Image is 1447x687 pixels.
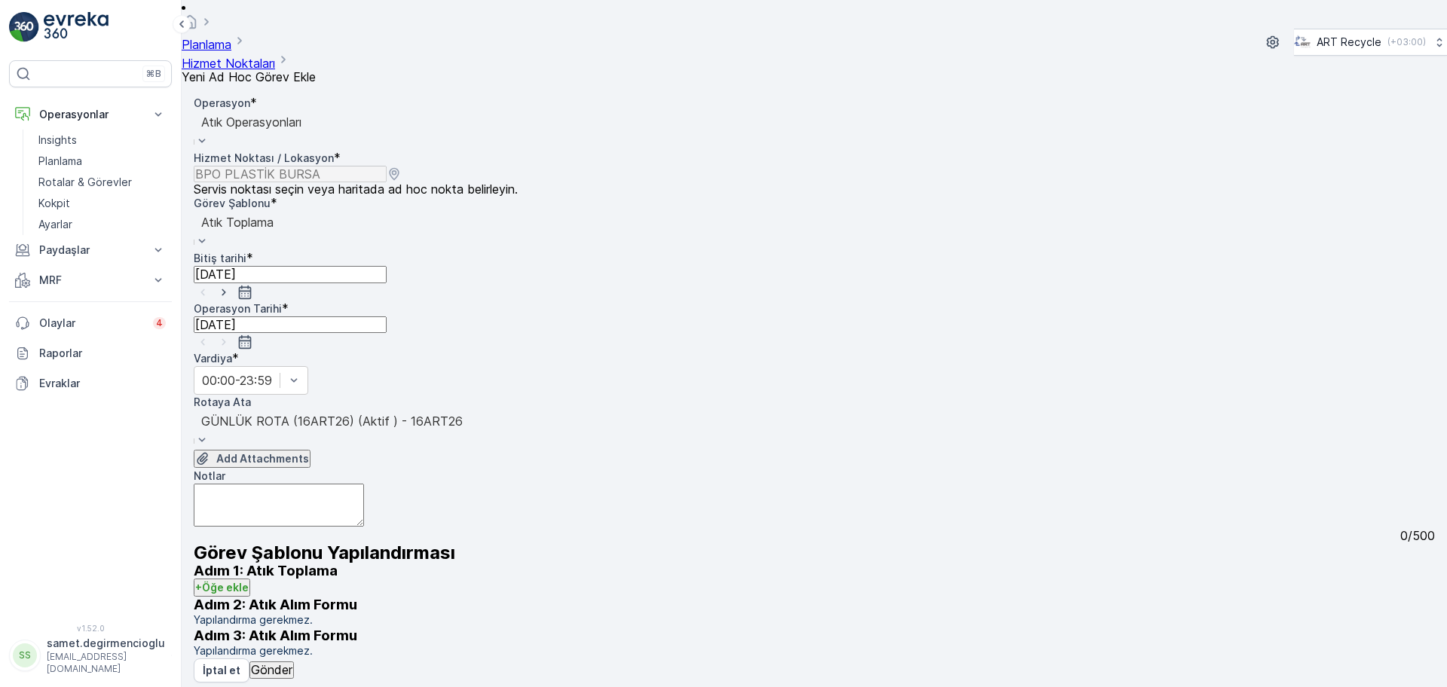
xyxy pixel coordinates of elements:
[194,563,1435,579] h3: Adım 1: Atık Toplama
[216,451,309,466] p: Add Attachments
[194,266,387,282] input: dd/mm/yyyy
[9,338,172,368] a: Raporlar
[39,316,144,331] p: Olaylar
[47,651,165,675] p: [EMAIL_ADDRESS][DOMAIN_NAME]
[44,12,109,42] img: logo_light-DOdMpM7g.png
[9,12,39,42] img: logo
[194,151,334,164] label: Hizmet Noktası / Lokasyon
[194,96,250,109] label: Operasyon
[9,636,172,675] button: SSsamet.degirmencioglu[EMAIL_ADDRESS][DOMAIN_NAME]
[1400,529,1435,542] p: 0 / 500
[38,175,132,190] p: Rotalar & Görevler
[32,130,172,151] a: Insights
[1294,34,1311,50] img: image_23.png
[195,580,249,595] p: + Öğe ekle
[156,317,163,329] p: 4
[182,69,316,84] span: Yeni Ad Hoc Görev Ekle
[39,107,142,122] p: Operasyonlar
[146,68,161,80] p: ⌘B
[1387,36,1426,48] p: ( +03:00 )
[13,643,37,667] div: SS
[194,542,1435,563] h2: Görev Şablonu Yapılandırması
[194,597,1435,612] h3: Adım 2: Atık Alım Formu
[194,627,1435,643] h3: Adım 3: Atık Alım Formu
[9,265,172,295] button: MRF
[194,579,250,597] button: +Öğe ekle
[9,368,172,398] a: Evraklar
[194,643,1435,658] p: Yapılandırma gerekmez.
[47,636,165,651] p: samet.degirmencioglu
[194,197,271,209] label: Görev Şablonu
[194,658,249,682] button: İptal et
[32,151,172,172] a: Planlama
[194,302,282,315] label: Operasyon Tarihi
[38,217,72,232] p: Ayarlar
[251,663,292,676] p: Gönder
[194,612,1435,627] p: Yapılandırma gerekmez.
[39,273,142,288] p: MRF
[9,99,172,130] button: Operasyonlar
[9,235,172,265] button: Paydaşlar
[32,172,172,193] a: Rotalar & Görevler
[182,37,231,52] a: Planlama
[194,182,518,196] span: Servis noktası seçin veya haritada ad hoc nokta belirleyin.
[38,133,77,148] p: Insights
[1294,29,1447,56] button: ART Recycle(+03:00)
[9,624,172,633] span: v 1.52.0
[39,243,142,258] p: Paydaşlar
[38,154,82,169] p: Planlama
[194,450,311,468] button: Dosya Yükle
[203,663,240,678] p: İptal et
[194,395,251,408] label: Rotaya Ata
[194,166,387,182] input: BPO PLASTİK BURSA
[182,18,198,33] a: Ana Sayfa
[1317,35,1381,50] p: ART Recycle
[194,316,387,333] input: dd/mm/yyyy
[32,214,172,235] a: Ayarlar
[194,252,246,264] label: Bitiş tarihi
[39,346,166,361] p: Raporlar
[194,469,225,482] label: Notlar
[194,352,232,365] label: Vardiya
[32,193,172,214] a: Kokpit
[39,376,166,391] p: Evraklar
[182,56,275,71] a: Hizmet Noktaları
[249,661,294,678] button: Gönder
[9,308,172,338] a: Olaylar4
[38,196,70,211] p: Kokpit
